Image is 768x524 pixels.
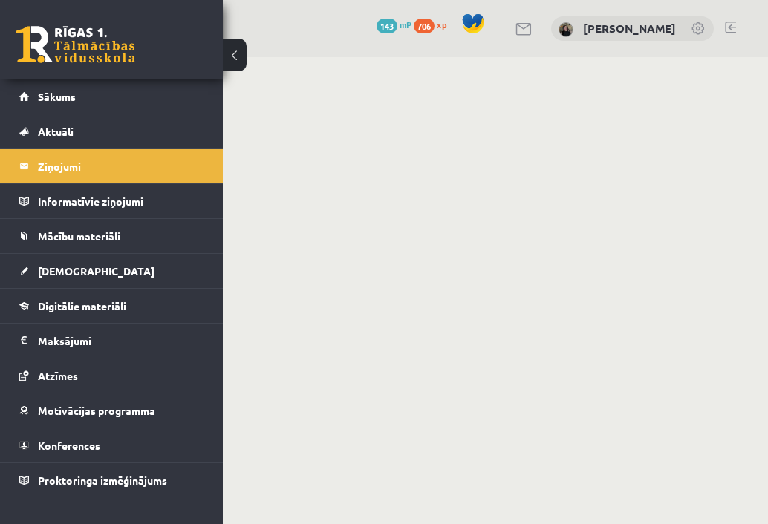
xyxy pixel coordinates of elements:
[377,19,397,33] span: 143
[559,22,573,37] img: Linda Blūma
[19,149,204,183] a: Ziņojumi
[400,19,411,30] span: mP
[19,219,204,253] a: Mācību materiāli
[583,21,676,36] a: [PERSON_NAME]
[38,90,76,103] span: Sākums
[19,428,204,462] a: Konferences
[19,79,204,114] a: Sākums
[38,229,120,243] span: Mācību materiāli
[19,358,204,393] a: Atzīmes
[437,19,446,30] span: xp
[414,19,454,30] a: 706 xp
[16,26,135,63] a: Rīgas 1. Tālmācības vidusskola
[38,474,167,487] span: Proktoringa izmēģinājums
[19,324,204,358] a: Maksājumi
[38,404,155,417] span: Motivācijas programma
[38,184,204,218] legend: Informatīvie ziņojumi
[19,184,204,218] a: Informatīvie ziņojumi
[38,324,204,358] legend: Maksājumi
[414,19,435,33] span: 706
[19,289,204,323] a: Digitālie materiāli
[377,19,411,30] a: 143 mP
[19,393,204,428] a: Motivācijas programma
[19,254,204,288] a: [DEMOGRAPHIC_DATA]
[38,125,74,138] span: Aktuāli
[19,114,204,148] a: Aktuāli
[38,439,100,452] span: Konferences
[19,463,204,497] a: Proktoringa izmēģinājums
[38,149,204,183] legend: Ziņojumi
[38,369,78,382] span: Atzīmes
[38,299,126,312] span: Digitālie materiāli
[38,264,154,278] span: [DEMOGRAPHIC_DATA]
